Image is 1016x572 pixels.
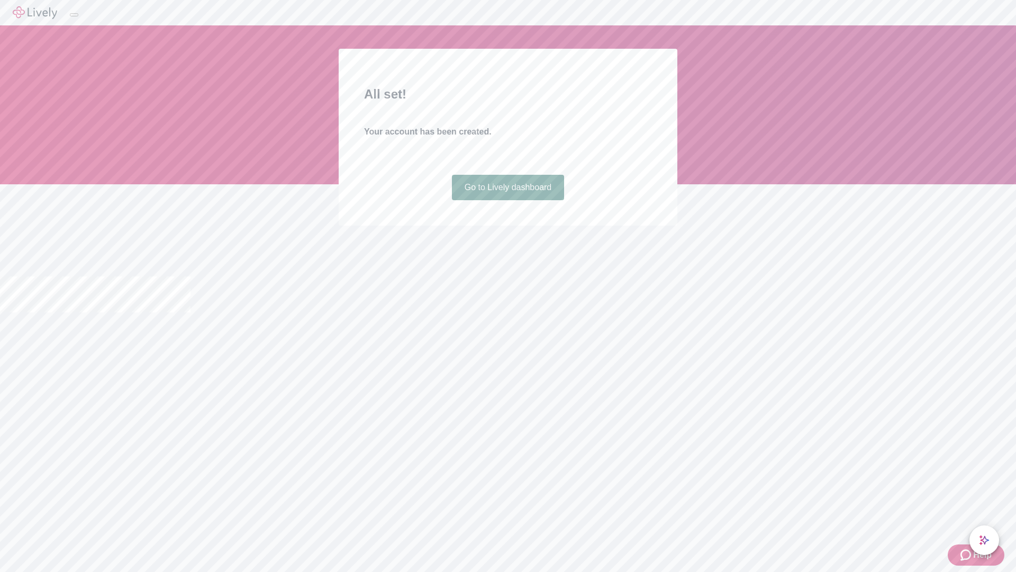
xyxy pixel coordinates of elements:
[70,13,78,16] button: Log out
[364,85,652,104] h2: All set!
[979,535,990,546] svg: Lively AI Assistant
[960,549,973,561] svg: Zendesk support icon
[364,126,652,138] h4: Your account has been created.
[973,549,992,561] span: Help
[948,544,1004,566] button: Zendesk support iconHelp
[452,175,565,200] a: Go to Lively dashboard
[969,525,999,555] button: chat
[13,6,57,19] img: Lively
